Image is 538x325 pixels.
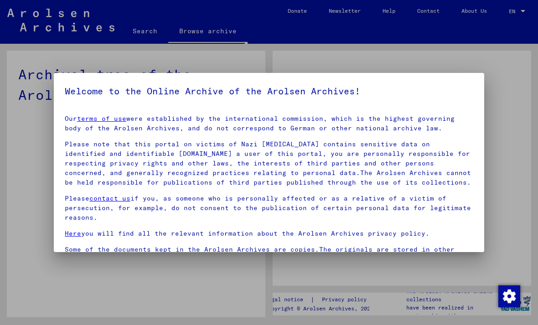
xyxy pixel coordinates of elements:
a: terms of use [77,114,126,123]
p: Some of the documents kept in the Arolsen Archives are copies.The originals are stored in other a... [65,245,473,273]
img: Change consent [498,285,520,307]
a: Here [65,229,81,237]
p: Our were established by the international commission, which is the highest governing body of the ... [65,114,473,133]
h5: Welcome to the Online Archive of the Arolsen Archives! [65,84,473,98]
p: Please if you, as someone who is personally affected or as a relative of a victim of persecution,... [65,194,473,222]
p: Please note that this portal on victims of Nazi [MEDICAL_DATA] contains sensitive data on identif... [65,139,473,187]
a: contact us [89,194,130,202]
p: you will find all the relevant information about the Arolsen Archives privacy policy. [65,229,473,238]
